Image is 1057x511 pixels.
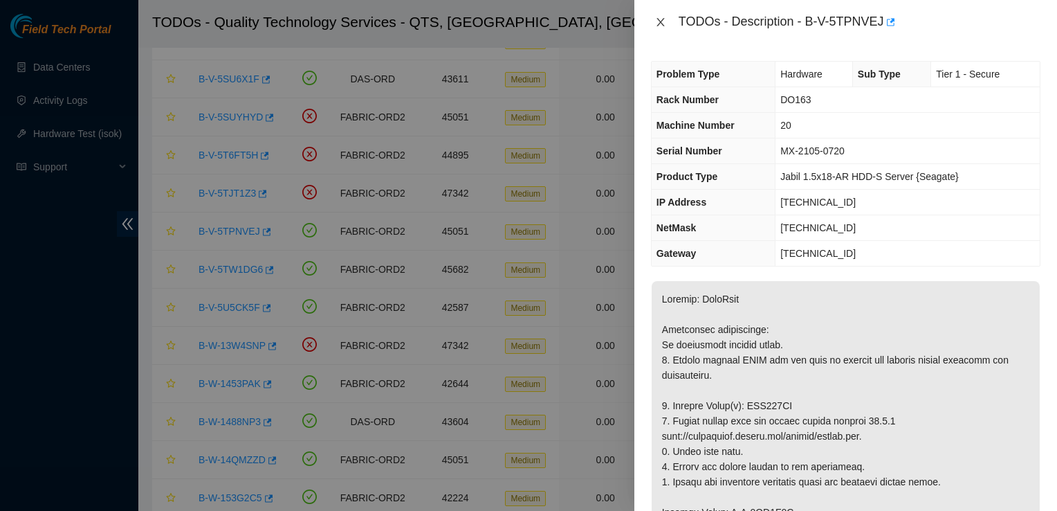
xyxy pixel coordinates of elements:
button: Close [651,16,670,29]
span: MX-2105-0720 [780,145,845,156]
span: Rack Number [656,94,719,105]
span: Hardware [780,69,822,80]
span: Serial Number [656,145,722,156]
span: 20 [780,120,791,131]
span: Jabil 1.5x18-AR HDD-S Server {Seagate} [780,171,959,182]
span: Tier 1 - Secure [936,69,1000,80]
span: [TECHNICAL_ID] [780,197,856,208]
span: [TECHNICAL_ID] [780,248,856,259]
span: Machine Number [656,120,735,131]
span: DO163 [780,94,811,105]
span: close [655,17,666,28]
span: Product Type [656,171,717,182]
span: Sub Type [858,69,901,80]
span: Gateway [656,248,697,259]
span: NetMask [656,222,697,233]
div: TODOs - Description - B-V-5TPNVEJ [679,11,1040,33]
span: [TECHNICAL_ID] [780,222,856,233]
span: IP Address [656,197,706,208]
span: Problem Type [656,69,720,80]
